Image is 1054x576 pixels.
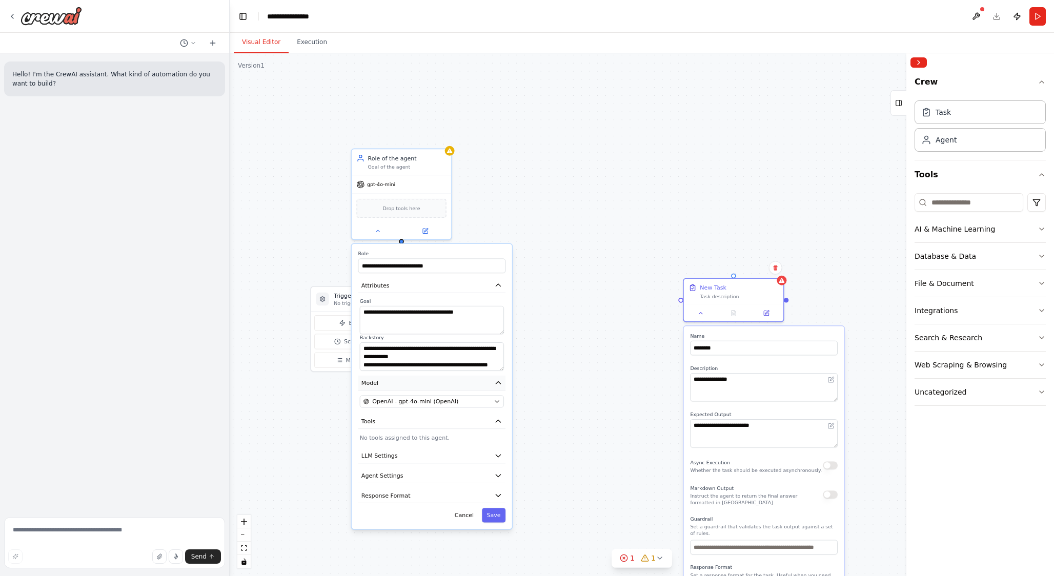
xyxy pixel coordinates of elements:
button: Open in side panel [753,308,780,318]
span: 1 [651,553,656,563]
button: Agent Settings [358,468,506,483]
button: Hide left sidebar [236,9,250,24]
div: Version 1 [238,61,265,70]
button: Response Format [358,488,506,503]
button: Crew [915,72,1046,96]
button: Open in editor [826,375,836,384]
label: Response Format [690,564,838,571]
span: Tools [361,417,375,425]
button: Save [482,508,505,522]
span: LLM Settings [361,451,398,460]
div: New Task [700,283,726,292]
span: Agent Settings [361,471,403,480]
button: zoom out [237,528,251,542]
p: Hello! I'm the CrewAI assistant. What kind of automation do you want to build? [12,70,217,88]
button: 11 [612,549,672,568]
button: Search & Research [915,324,1046,351]
p: Instruct the agent to return the final answer formatted in [GEOGRAPHIC_DATA] [690,493,823,506]
button: Open in editor [826,421,836,430]
button: Manage [314,353,390,368]
label: Name [690,333,838,339]
div: TriggersNo triggers configuredEventScheduleManage [310,286,394,372]
button: File & Document [915,270,1046,297]
span: OpenAI - gpt-4o-mini (OpenAI) [372,397,458,405]
p: Whether the task should be executed asynchronously. [690,467,822,474]
div: Agent [936,135,957,145]
button: OpenAI - gpt-4o-mini (OpenAI) [360,396,504,408]
p: Set a guardrail that validates the task output against a set of rules. [690,524,838,537]
div: Database & Data [915,251,976,261]
button: zoom in [237,515,251,528]
div: Crew [915,96,1046,160]
div: Task [936,107,951,117]
div: AI & Machine Learning [915,224,995,234]
p: No tools assigned to this agent. [360,434,504,442]
div: Tools [915,189,1046,414]
button: Start a new chat [205,37,221,49]
span: 1 [630,553,635,563]
button: fit view [237,542,251,555]
span: Response Format [361,491,411,500]
button: Integrations [915,297,1046,324]
button: LLM Settings [358,448,506,463]
span: Markdown Output [690,486,734,491]
button: Event [314,315,390,331]
button: Schedule [314,334,390,349]
button: Tools [358,414,506,429]
button: Tools [915,160,1046,189]
button: Collapse right sidebar [910,57,927,68]
button: Switch to previous chat [176,37,200,49]
label: Guardrail [690,516,838,522]
button: Model [358,376,506,390]
h3: Triggers [334,292,388,300]
div: React Flow controls [237,515,251,568]
div: Task description [700,293,778,300]
label: Backstory [360,334,504,341]
button: AI & Machine Learning [915,216,1046,242]
button: toggle interactivity [237,555,251,568]
label: Description [690,365,838,372]
div: Goal of the agent [368,164,447,171]
span: Drop tools here [383,204,420,213]
label: Expected Output [690,411,838,418]
img: Logo [21,7,82,25]
p: No triggers configured [334,300,388,306]
span: Attributes [361,281,390,290]
div: Role of the agent [368,154,447,162]
span: Model [361,379,378,387]
button: Cancel [450,508,478,522]
div: Role of the agentGoal of the agentgpt-4o-miniDrop tools hereRoleAttributesGoal**** **** **** ****... [351,149,452,240]
span: Send [191,552,207,561]
button: Execution [289,32,335,53]
nav: breadcrumb [267,11,320,22]
span: Manage [346,356,368,364]
label: Role [358,251,506,257]
button: Send [185,549,221,564]
div: Search & Research [915,333,982,343]
span: Schedule [344,338,370,346]
button: Web Scraping & Browsing [915,352,1046,378]
div: File & Document [915,278,974,289]
span: gpt-4o-mini [367,181,395,188]
button: Visual Editor [234,32,289,53]
button: Toggle Sidebar [902,53,910,576]
div: Web Scraping & Browsing [915,360,1007,370]
button: Improve this prompt [8,549,23,564]
button: Uncategorized [915,379,1046,405]
button: Database & Data [915,243,1046,270]
button: Upload files [152,549,167,564]
div: Integrations [915,305,958,316]
button: Delete node [769,261,782,274]
label: Goal [360,298,504,304]
span: Async Execution [690,460,730,465]
span: Event [349,319,366,327]
div: Uncategorized [915,387,966,397]
button: No output available [716,308,751,318]
button: Click to speak your automation idea [169,549,183,564]
button: Attributes [358,278,506,293]
button: Open in side panel [402,226,448,236]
